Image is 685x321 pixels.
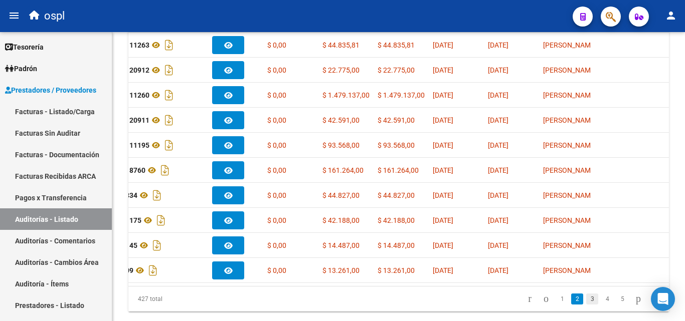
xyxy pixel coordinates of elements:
span: [PERSON_NAME] [543,191,597,199]
span: [DATE] [433,41,453,49]
span: [DATE] [433,66,453,74]
span: [DATE] [433,116,453,124]
span: [DATE] [433,241,453,249]
span: [DATE] [433,191,453,199]
a: 2 [571,293,583,304]
span: $ 1.479.137,00 [322,91,370,99]
a: go to last page [648,293,662,304]
li: page 2 [570,290,585,307]
span: $ 42.591,00 [322,116,360,124]
span: $ 93.568,00 [378,141,415,149]
span: $ 0,00 [267,241,286,249]
li: page 5 [615,290,630,307]
a: 4 [601,293,613,304]
span: [DATE] [488,266,508,274]
div: 427 total [128,286,235,311]
i: Descargar documento [162,87,176,103]
span: $ 44.835,81 [322,41,360,49]
a: 1 [556,293,568,304]
a: 3 [586,293,598,304]
li: page 1 [555,290,570,307]
span: [DATE] [433,216,453,224]
span: $ 0,00 [267,41,286,49]
li: page 4 [600,290,615,307]
span: Prestadores / Proveedores [5,85,96,96]
span: $ 44.827,00 [322,191,360,199]
span: [DATE] [488,91,508,99]
a: 5 [616,293,628,304]
span: [DATE] [488,216,508,224]
i: Descargar documento [158,162,172,178]
i: Descargar documento [150,237,163,253]
span: [DATE] [433,166,453,174]
span: Tesorería [5,42,44,53]
a: go to first page [524,293,536,304]
i: Descargar documento [162,137,176,153]
span: [PERSON_NAME] [543,166,597,174]
span: $ 0,00 [267,266,286,274]
span: $ 42.188,00 [378,216,415,224]
span: $ 0,00 [267,191,286,199]
i: Descargar documento [154,212,167,228]
span: $ 93.568,00 [322,141,360,149]
span: $ 42.188,00 [322,216,360,224]
span: $ 42.591,00 [378,116,415,124]
span: [DATE] [488,141,508,149]
span: $ 0,00 [267,66,286,74]
span: $ 161.264,00 [378,166,419,174]
span: [DATE] [488,66,508,74]
mat-icon: menu [8,10,20,22]
i: Descargar documento [150,187,163,203]
mat-icon: person [665,10,677,22]
span: $ 0,00 [267,116,286,124]
i: Descargar documento [146,262,159,278]
span: [DATE] [433,91,453,99]
a: go to next page [631,293,645,304]
span: [PERSON_NAME] [543,41,597,49]
span: [PERSON_NAME] [543,66,597,74]
span: [PERSON_NAME] [543,216,597,224]
span: [DATE] [433,266,453,274]
span: $ 22.775,00 [378,66,415,74]
span: [PERSON_NAME] [543,91,597,99]
span: $ 13.261,00 [322,266,360,274]
span: [PERSON_NAME] [543,116,597,124]
span: [DATE] [488,116,508,124]
a: go to previous page [539,293,553,304]
span: ospl [44,5,65,27]
span: $ 14.487,00 [322,241,360,249]
span: [DATE] [488,166,508,174]
span: [DATE] [488,191,508,199]
span: $ 44.827,00 [378,191,415,199]
span: [DATE] [488,241,508,249]
span: $ 0,00 [267,91,286,99]
span: $ 0,00 [267,216,286,224]
span: $ 0,00 [267,141,286,149]
span: $ 14.487,00 [378,241,415,249]
span: $ 13.261,00 [378,266,415,274]
i: Descargar documento [162,62,176,78]
span: [DATE] [433,141,453,149]
span: [PERSON_NAME] [543,266,597,274]
span: $ 22.775,00 [322,66,360,74]
i: Descargar documento [162,37,176,53]
span: [PERSON_NAME] [543,141,597,149]
div: Open Intercom Messenger [651,287,675,311]
span: Padrón [5,63,37,74]
span: [DATE] [488,41,508,49]
span: $ 1.479.137,00 [378,91,425,99]
span: $ 161.264,00 [322,166,364,174]
span: $ 0,00 [267,166,286,174]
li: page 3 [585,290,600,307]
i: Descargar documento [162,112,176,128]
span: $ 44.835,81 [378,41,415,49]
span: [PERSON_NAME] [543,241,597,249]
